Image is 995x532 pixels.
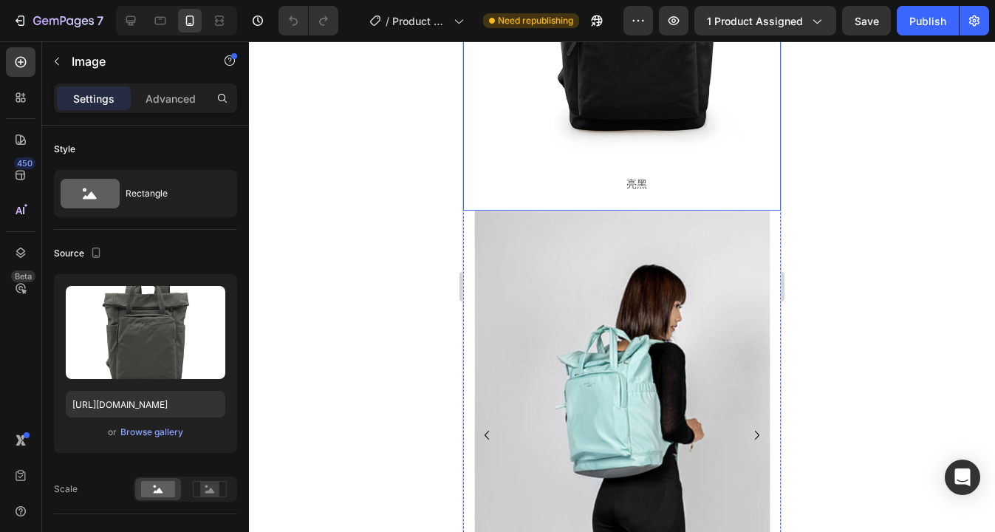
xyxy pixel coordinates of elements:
iframe: Design area [463,41,781,532]
button: Carousel Back Arrow [12,382,35,406]
div: Publish [909,13,946,29]
span: Need republishing [498,14,573,27]
input: https://example.com/image.jpg [66,391,225,417]
div: Source [54,244,105,264]
span: Save [855,15,879,27]
div: Beta [11,270,35,282]
span: / [386,13,389,29]
div: 450 [14,157,35,169]
img: preview-image [66,286,225,379]
div: Browse gallery [120,426,183,439]
span: or [108,423,117,441]
button: 7 [6,6,110,35]
p: Advanced [146,91,196,106]
button: Save [842,6,891,35]
div: Undo/Redo [278,6,338,35]
p: Settings [73,91,114,106]
p: 亮黑 [28,134,319,152]
button: Browse gallery [120,425,184,440]
p: Image [72,52,197,70]
span: 1 product assigned [707,13,803,29]
div: Style [54,143,75,156]
span: Product Page - MB15 [392,13,448,29]
button: Carousel Next Arrow [282,382,306,406]
div: Open Intercom Messenger [945,460,980,495]
div: Rectangle [126,177,216,211]
button: Publish [897,6,959,35]
button: 1 product assigned [694,6,836,35]
div: Scale [54,482,78,496]
p: 7 [97,12,103,30]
